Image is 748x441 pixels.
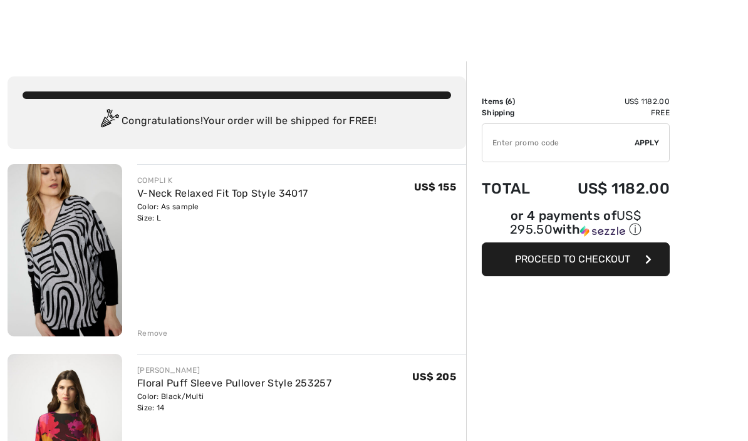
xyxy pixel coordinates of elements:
span: US$ 155 [414,181,456,193]
td: Free [546,107,670,118]
td: Items ( ) [482,96,546,107]
span: US$ 295.50 [510,208,641,237]
div: COMPLI K [137,175,308,186]
div: [PERSON_NAME] [137,365,331,376]
td: Shipping [482,107,546,118]
div: or 4 payments of with [482,210,670,238]
input: Promo code [482,124,635,162]
div: Color: As sample Size: L [137,201,308,224]
td: US$ 1182.00 [546,167,670,210]
td: Total [482,167,546,210]
button: Proceed to Checkout [482,242,670,276]
span: Proceed to Checkout [515,253,630,265]
div: Color: Black/Multi Size: 14 [137,391,331,413]
img: V-Neck Relaxed Fit Top Style 34017 [8,164,122,336]
span: Apply [635,137,660,148]
a: Floral Puff Sleeve Pullover Style 253257 [137,377,331,389]
div: or 4 payments ofUS$ 295.50withSezzle Click to learn more about Sezzle [482,210,670,242]
td: US$ 1182.00 [546,96,670,107]
img: Sezzle [580,226,625,237]
img: Congratulation2.svg [96,109,122,134]
span: US$ 205 [412,371,456,383]
div: Remove [137,328,168,339]
div: Congratulations! Your order will be shipped for FREE! [23,109,451,134]
a: V-Neck Relaxed Fit Top Style 34017 [137,187,308,199]
span: 6 [507,97,512,106]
